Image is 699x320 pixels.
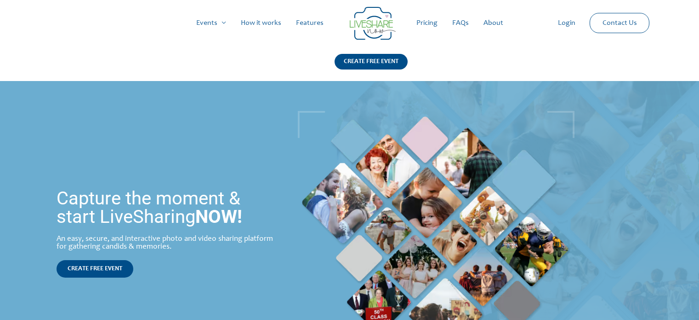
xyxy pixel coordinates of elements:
[409,8,445,38] a: Pricing
[233,8,289,38] a: How it works
[289,8,331,38] a: Features
[57,260,133,278] a: CREATE FREE EVENT
[57,189,278,226] h1: Capture the moment & start LiveSharing
[445,8,476,38] a: FAQs
[195,206,242,227] strong: NOW!
[16,8,683,38] nav: Site Navigation
[57,235,278,251] div: An easy, secure, and interactive photo and video sharing platform for gathering candids & memories.
[335,54,408,70] div: CREATE FREE EVENT
[350,7,396,40] img: LiveShare logo - Capture & Share Event Memories
[551,8,583,38] a: Login
[68,266,122,272] span: CREATE FREE EVENT
[476,8,511,38] a: About
[189,8,233,38] a: Events
[595,13,644,33] a: Contact Us
[335,54,408,81] a: CREATE FREE EVENT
